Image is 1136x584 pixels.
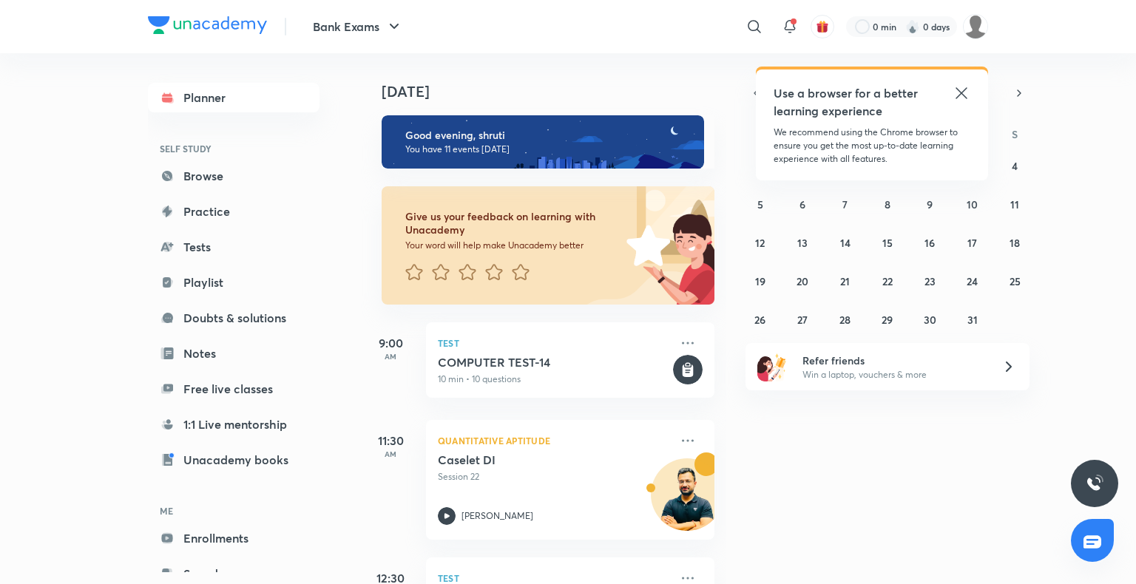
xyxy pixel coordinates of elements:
[905,19,920,34] img: streak
[361,352,420,361] p: AM
[882,313,893,327] abbr: October 29, 2025
[963,14,988,39] img: shruti garg
[405,210,621,237] h6: Give us your feedback on learning with Unacademy
[438,373,670,386] p: 10 min • 10 questions
[438,470,670,483] p: Session 22
[148,161,319,191] a: Browse
[1003,269,1027,293] button: October 25, 2025
[842,197,848,211] abbr: October 7, 2025
[405,240,621,251] p: Your word will help make Unacademy better
[148,268,319,297] a: Playlist
[1010,236,1020,250] abbr: October 18, 2025
[967,313,978,327] abbr: October 31, 2025
[791,269,814,293] button: October 20, 2025
[405,143,691,155] p: You have 11 events [DATE]
[840,274,850,288] abbr: October 21, 2025
[148,410,319,439] a: 1:1 Live mentorship
[834,192,857,216] button: October 7, 2025
[148,16,267,38] a: Company Logo
[748,308,772,331] button: October 26, 2025
[799,197,805,211] abbr: October 6, 2025
[797,313,808,327] abbr: October 27, 2025
[834,231,857,254] button: October 14, 2025
[834,308,857,331] button: October 28, 2025
[876,269,899,293] button: October 22, 2025
[748,231,772,254] button: October 12, 2025
[1012,159,1018,173] abbr: October 4, 2025
[361,449,420,458] p: AM
[967,236,977,250] abbr: October 17, 2025
[1003,192,1027,216] button: October 11, 2025
[961,192,984,216] button: October 10, 2025
[755,236,765,250] abbr: October 12, 2025
[791,308,814,331] button: October 27, 2025
[1003,231,1027,254] button: October 18, 2025
[438,432,670,449] p: Quantitative Aptitude
[361,432,420,449] h5: 11:30
[755,274,765,288] abbr: October 19, 2025
[918,308,941,331] button: October 30, 2025
[924,274,936,288] abbr: October 23, 2025
[1010,274,1021,288] abbr: October 25, 2025
[876,231,899,254] button: October 15, 2025
[918,269,941,293] button: October 23, 2025
[438,355,670,370] h5: COMPUTER TEST-14
[816,20,829,33] img: avatar
[834,269,857,293] button: October 21, 2025
[461,509,533,523] p: [PERSON_NAME]
[757,197,763,211] abbr: October 5, 2025
[774,126,970,166] p: We recommend using the Chrome browser to ensure you get the most up-to-date learning experience w...
[148,523,319,553] a: Enrollments
[148,303,319,333] a: Doubts & solutions
[967,274,978,288] abbr: October 24, 2025
[961,269,984,293] button: October 24, 2025
[876,192,899,216] button: October 8, 2025
[405,129,691,142] h6: Good evening, shruti
[1012,127,1018,141] abbr: Saturday
[967,197,978,211] abbr: October 10, 2025
[148,16,267,34] img: Company Logo
[839,313,851,327] abbr: October 28, 2025
[924,313,936,327] abbr: October 30, 2025
[361,334,420,352] h5: 9:00
[148,445,319,475] a: Unacademy books
[148,374,319,404] a: Free live classes
[811,15,834,38] button: avatar
[148,339,319,368] a: Notes
[148,232,319,262] a: Tests
[797,236,808,250] abbr: October 13, 2025
[1010,197,1019,211] abbr: October 11, 2025
[961,231,984,254] button: October 17, 2025
[882,236,893,250] abbr: October 15, 2025
[748,269,772,293] button: October 19, 2025
[802,353,984,368] h6: Refer friends
[797,274,808,288] abbr: October 20, 2025
[148,498,319,523] h6: ME
[924,236,935,250] abbr: October 16, 2025
[304,12,412,41] button: Bank Exams
[774,84,921,120] h5: Use a browser for a better learning experience
[438,452,622,467] h5: Caselet DI
[882,274,893,288] abbr: October 22, 2025
[652,466,723,537] img: Avatar
[918,192,941,216] button: October 9, 2025
[961,308,984,331] button: October 31, 2025
[438,334,670,352] p: Test
[802,368,984,381] p: Win a laptop, vouchers & more
[757,352,787,381] img: referral
[382,115,704,169] img: evening
[927,197,933,211] abbr: October 9, 2025
[148,136,319,161] h6: SELF STUDY
[876,308,899,331] button: October 29, 2025
[148,83,319,112] a: Planner
[791,231,814,254] button: October 13, 2025
[748,192,772,216] button: October 5, 2025
[148,197,319,226] a: Practice
[885,197,890,211] abbr: October 8, 2025
[382,83,729,101] h4: [DATE]
[918,231,941,254] button: October 16, 2025
[754,313,765,327] abbr: October 26, 2025
[1086,475,1103,492] img: ttu
[576,186,714,305] img: feedback_image
[840,236,851,250] abbr: October 14, 2025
